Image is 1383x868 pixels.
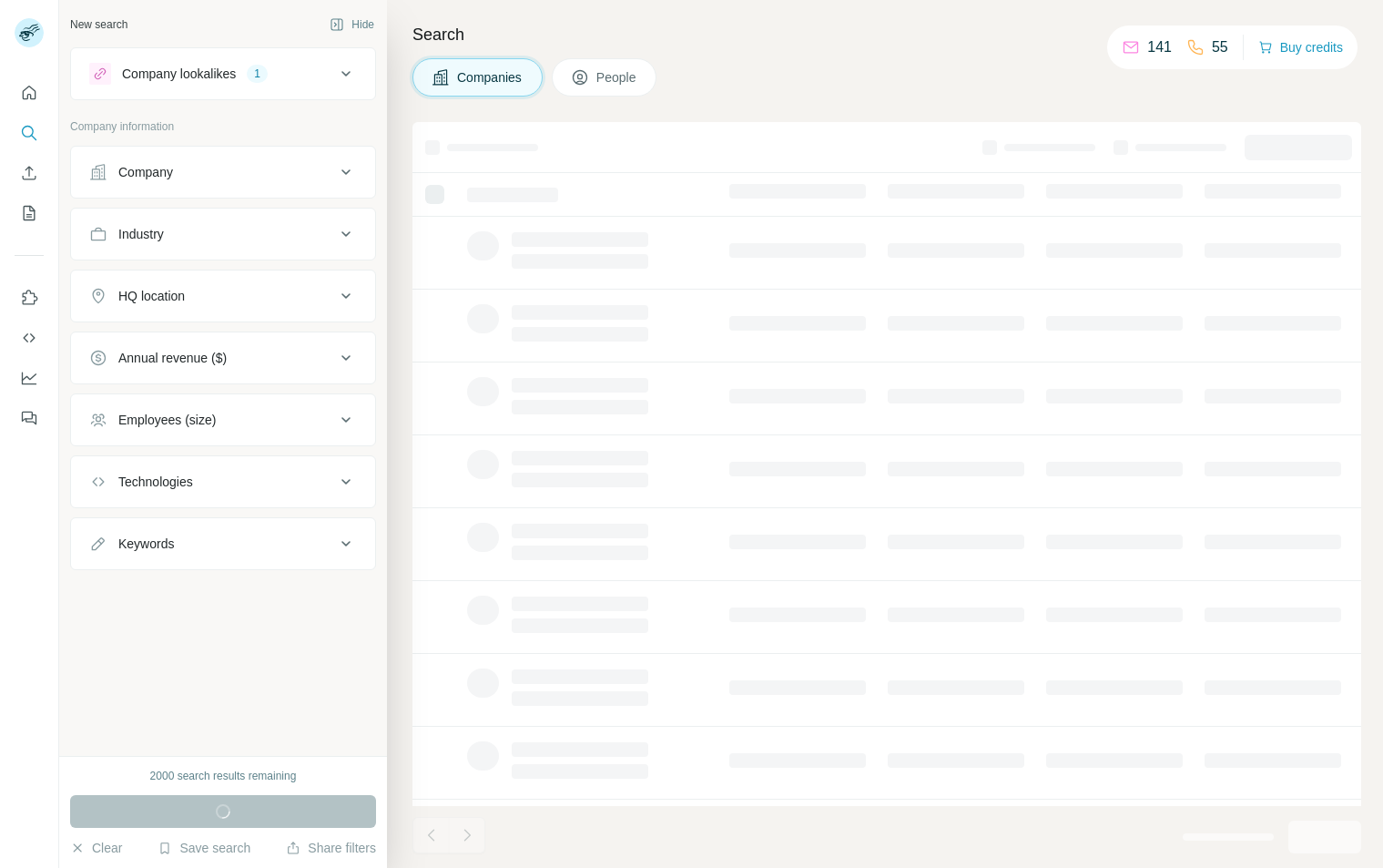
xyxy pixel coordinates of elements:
button: Use Surfe API [15,322,44,354]
button: Search [15,117,44,149]
span: Companies [457,68,524,87]
span: People [596,68,638,87]
p: 55 [1212,36,1228,58]
button: Employees (size) [71,398,375,442]
p: 141 [1147,36,1172,58]
div: 1 [247,66,268,82]
button: My lists [15,197,44,230]
div: HQ location [118,287,185,305]
h4: Search [412,22,1361,47]
div: Employees (size) [118,411,216,429]
button: Save search [158,839,250,857]
button: Hide [317,11,387,38]
p: Company information [70,118,376,135]
button: Share filters [286,839,376,857]
button: Technologies [71,460,375,504]
button: Annual revenue ($) [71,336,375,380]
div: Company lookalikes [122,65,236,83]
div: New search [70,16,127,33]
button: Company [71,150,375,194]
button: Feedback [15,402,44,434]
div: 2000 search results remaining [150,768,297,784]
div: Technologies [118,473,193,491]
button: Keywords [71,522,375,566]
div: Industry [118,225,164,243]
button: Clear [70,839,122,857]
button: Company lookalikes1 [71,52,375,96]
button: Buy credits [1258,35,1343,60]
button: HQ location [71,274,375,318]
div: Keywords [118,535,174,553]
button: Quick start [15,77,44,109]
button: Use Surfe on LinkedIn [15,281,44,314]
button: Industry [71,212,375,256]
div: Annual revenue ($) [118,349,227,367]
button: Dashboard [15,362,44,394]
button: Enrich CSV [15,157,44,189]
div: Company [118,163,173,181]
